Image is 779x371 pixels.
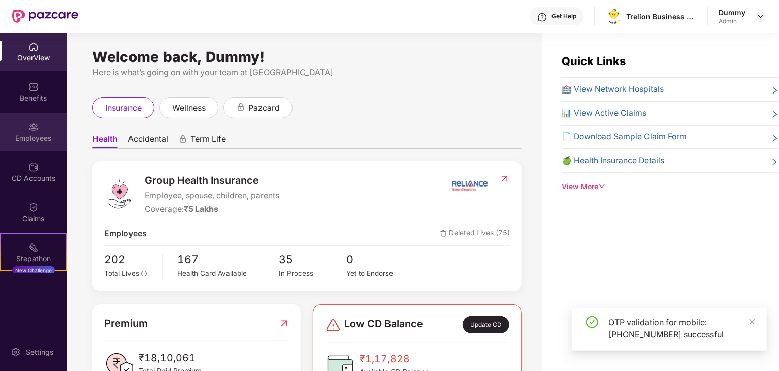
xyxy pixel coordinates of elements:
[607,8,622,25] img: logo.png
[12,10,78,23] img: New Pazcare Logo
[23,347,56,357] div: Settings
[92,66,522,79] div: Here is what’s going on with your team at [GEOGRAPHIC_DATA]
[28,242,39,253] img: svg+xml;base64,PHN2ZyB4bWxucz0iaHR0cDovL3d3dy53My5vcmcvMjAwMC9zdmciIHdpZHRoPSIyMSIgaGVpZ2h0PSIyMC...
[360,351,429,367] span: ₹1,17,828
[92,53,522,61] div: Welcome back, Dummy!
[28,162,39,172] img: svg+xml;base64,PHN2ZyBpZD0iQ0RfQWNjb3VudHMiIGRhdGEtbmFtZT0iQ0QgQWNjb3VudHMiIHhtbG5zPSJodHRwOi8vd3...
[145,203,280,216] div: Coverage:
[325,317,341,333] img: svg+xml;base64,PHN2ZyBpZD0iRGFuZ2VyLTMyeDMyIiB4bWxucz0iaHR0cDovL3d3dy53My5vcmcvMjAwMC9zdmciIHdpZH...
[771,157,779,167] span: right
[178,268,279,279] div: Health Card Available
[104,228,147,240] span: Employees
[28,122,39,132] img: svg+xml;base64,PHN2ZyBpZD0iRW1wbG95ZWVzIiB4bWxucz0iaHR0cDovL3d3dy53My5vcmcvMjAwMC9zdmciIHdpZHRoPS...
[771,133,779,143] span: right
[562,54,626,68] span: Quick Links
[1,254,66,264] div: Stepathon
[771,85,779,96] span: right
[551,12,576,20] div: Get Help
[145,190,280,202] span: Employee, spouse, children, parents
[626,12,697,21] div: Trelion Business Solutions Private Limited
[11,347,21,357] img: svg+xml;base64,PHN2ZyBpZD0iU2V0dGluZy0yMHgyMCIgeG1sbnM9Imh0dHA6Ly93d3cudzMub3JnLzIwMDAvc3ZnIiB3aW...
[562,83,664,96] span: 🏥 View Network Hospitals
[128,134,168,148] span: Accidental
[139,350,202,366] span: ₹18,10,061
[248,102,280,114] span: pazcard
[562,154,665,167] span: 🍏 Health Insurance Details
[719,17,745,25] div: Admin
[451,173,489,198] img: insurerIcon
[172,102,206,114] span: wellness
[586,316,598,328] span: check-circle
[104,269,139,277] span: Total Lives
[28,82,39,92] img: svg+xml;base64,PHN2ZyBpZD0iQmVuZWZpdHMiIHhtbG5zPSJodHRwOi8vd3d3LnczLm9yZy8yMDAwL3N2ZyIgd2lkdGg9Ij...
[236,103,245,112] div: animation
[104,251,155,268] span: 202
[463,316,509,333] div: Update CD
[749,318,756,325] span: close
[105,102,142,114] span: insurance
[279,251,346,268] span: 35
[178,251,279,268] span: 167
[279,316,289,331] img: RedirectIcon
[190,134,226,148] span: Term Life
[562,181,779,193] div: View More
[757,12,765,20] img: svg+xml;base64,PHN2ZyBpZD0iRHJvcGRvd24tMzJ4MzIiIHhtbG5zPSJodHRwOi8vd3d3LnczLm9yZy8yMDAwL3N2ZyIgd2...
[28,42,39,52] img: svg+xml;base64,PHN2ZyBpZD0iSG9tZSIgeG1sbnM9Imh0dHA6Ly93d3cudzMub3JnLzIwMDAvc3ZnIiB3aWR0aD0iMjAiIG...
[537,12,547,22] img: svg+xml;base64,PHN2ZyBpZD0iSGVscC0zMngzMiIgeG1sbnM9Imh0dHA6Ly93d3cudzMub3JnLzIwMDAvc3ZnIiB3aWR0aD...
[279,268,346,279] div: In Process
[562,131,687,143] span: 📄 Download Sample Claim Form
[347,268,414,279] div: Yet to Endorse
[104,316,148,331] span: Premium
[440,228,510,240] span: Deleted Lives (75)
[562,107,647,120] span: 📊 View Active Claims
[608,316,755,341] div: OTP validation for mobile: [PHONE_NUMBER] successful
[92,134,118,148] span: Health
[145,173,280,189] span: Group Health Insurance
[104,179,135,209] img: logo
[771,109,779,120] span: right
[178,135,187,144] div: animation
[499,174,510,184] img: RedirectIcon
[28,202,39,212] img: svg+xml;base64,PHN2ZyBpZD0iQ2xhaW0iIHhtbG5zPSJodHRwOi8vd3d3LnczLm9yZy8yMDAwL3N2ZyIgd2lkdGg9IjIwIi...
[184,204,219,214] span: ₹5 Lakhs
[344,316,423,333] span: Low CD Balance
[599,183,606,190] span: down
[440,230,447,237] img: deleteIcon
[347,251,414,268] span: 0
[719,8,745,17] div: Dummy
[141,271,147,277] span: info-circle
[12,266,55,274] div: New Challenge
